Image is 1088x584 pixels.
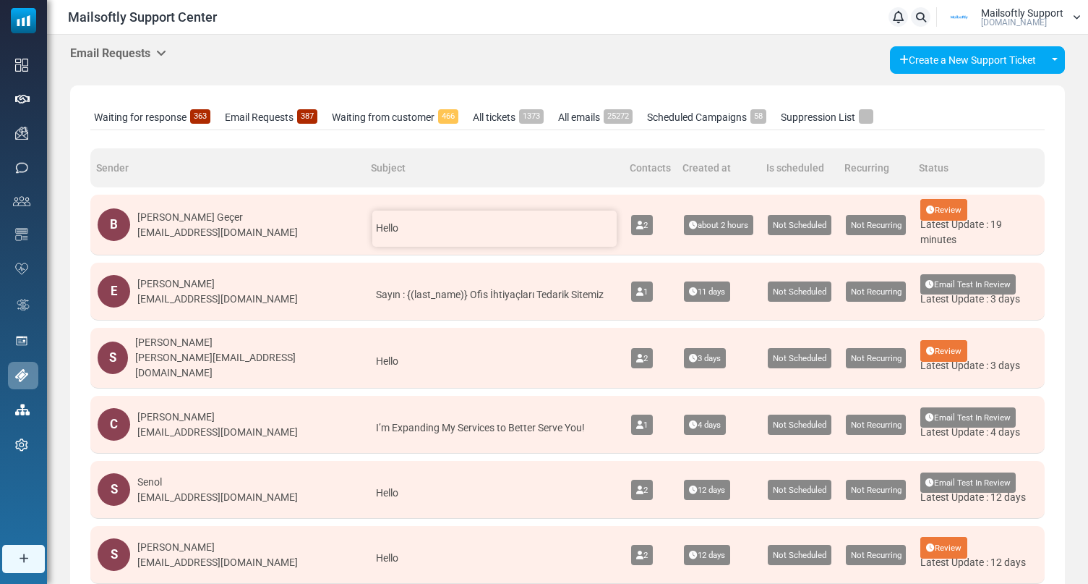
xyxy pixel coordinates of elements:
[768,215,831,235] span: Not Scheduled
[190,109,210,124] span: 363
[15,297,31,313] img: workflow.svg
[98,408,130,441] div: C
[365,148,624,187] th: Subject
[90,106,214,130] a: Waiting for response363
[846,215,907,235] span: Not Recurring
[981,18,1047,27] span: [DOMAIN_NAME]
[137,225,298,240] div: [EMAIL_ADDRESS][DOMAIN_NAME]
[15,59,28,72] img: dashboard-icon.svg
[328,106,462,130] a: Waiting from customer466
[376,355,398,367] span: Hello
[768,415,831,435] span: Not Scheduled
[15,263,28,274] img: domain-health-icon.svg
[846,282,907,302] span: Not Recurring
[15,127,28,140] img: campaigns-icon.png
[15,161,28,174] img: sms-icon.png
[631,215,653,235] span: 2
[631,282,653,302] span: 1
[684,282,730,302] span: 11 days
[90,148,365,187] th: Sender
[913,195,1045,255] td: Latest Update : 19 minutes
[137,292,298,307] div: [EMAIL_ADDRESS][DOMAIN_NAME]
[376,222,398,234] span: Hello
[920,407,1016,428] span: Email Test In Review
[684,348,726,368] span: 3 days
[624,148,677,187] th: Contacts
[15,228,28,241] img: email-templates-icon.svg
[438,109,458,124] span: 466
[137,540,298,555] div: [PERSON_NAME]
[890,46,1045,74] a: Create a New Support Ticket
[768,282,831,302] span: Not Scheduled
[221,106,321,130] a: Email Requests387
[913,461,1045,519] td: Latest Update : 12 days
[376,289,604,300] span: Sayın : {(last_name)} Ofis İhtiyaçları Tedarik Sitemiz
[913,526,1045,584] td: Latest Update : 12 days
[376,422,585,433] span: I’m Expanding My Services to Better Serve You!
[684,480,730,500] span: 12 days
[839,148,914,187] th: Recurring
[15,439,28,452] img: settings-icon.svg
[13,196,30,206] img: contacts-icon.svg
[768,545,831,565] span: Not Scheduled
[777,106,877,130] a: Suppression List
[913,328,1045,389] td: Latest Update : 3 days
[604,109,633,124] span: 25272
[684,545,730,565] span: 12 days
[913,263,1045,321] td: Latest Update : 3 days
[913,148,1045,187] th: Status
[846,545,907,565] span: Not Recurring
[920,473,1016,493] span: Email Test In Review
[768,348,831,368] span: Not Scheduled
[98,473,130,506] div: S
[920,340,967,362] span: Review
[137,210,298,225] div: [PERSON_NAME] Geçer
[846,348,907,368] span: Not Recurring
[98,208,130,241] div: B
[913,396,1045,454] td: Latest Update : 4 days
[519,109,544,124] span: 1373
[297,109,317,124] span: 387
[15,334,28,347] img: landing_pages.svg
[981,8,1063,18] span: Mailsoftly Support
[15,369,28,382] img: support-icon-active.svg
[920,274,1016,295] span: Email Test In Review
[137,425,298,440] div: [EMAIL_ADDRESS][DOMAIN_NAME]
[98,342,128,374] div: S
[554,106,636,130] a: All emails25272
[631,480,653,500] span: 2
[137,475,298,490] div: Senol
[631,545,653,565] span: 2
[768,480,831,500] span: Not Scheduled
[11,8,36,33] img: mailsoftly_icon_blue_white.svg
[135,335,358,350] div: [PERSON_NAME]
[941,7,977,28] img: User Logo
[137,555,298,570] div: [EMAIL_ADDRESS][DOMAIN_NAME]
[70,46,166,60] h5: Email Requests
[846,480,907,500] span: Not Recurring
[684,415,726,435] span: 4 days
[98,275,130,308] div: E
[137,490,298,505] div: [EMAIL_ADDRESS][DOMAIN_NAME]
[135,350,358,381] div: [PERSON_NAME][EMAIL_ADDRESS][DOMAIN_NAME]
[846,415,907,435] span: Not Recurring
[684,215,753,235] span: about 2 hours
[376,487,398,499] span: Hello
[643,106,770,130] a: Scheduled Campaigns58
[941,7,1081,28] a: User Logo Mailsoftly Support [DOMAIN_NAME]
[137,276,298,292] div: [PERSON_NAME]
[469,106,547,130] a: All tickets1373
[761,148,839,187] th: Is scheduled
[137,410,298,425] div: [PERSON_NAME]
[631,348,653,368] span: 2
[376,552,398,564] span: Hello
[750,109,766,124] span: 58
[98,538,130,571] div: S
[68,7,217,27] span: Mailsoftly Support Center
[920,537,967,559] span: Review
[920,199,967,221] span: Review
[631,415,653,435] span: 1
[677,148,761,187] th: Created at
